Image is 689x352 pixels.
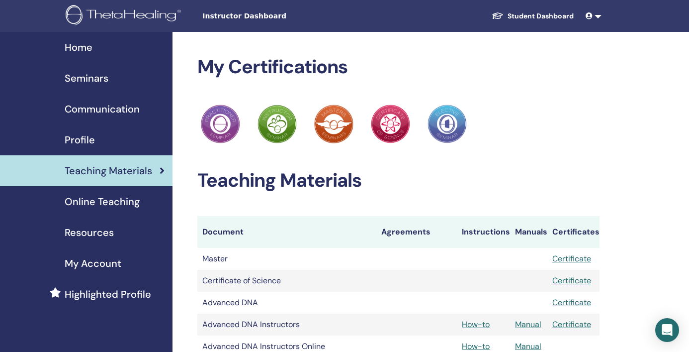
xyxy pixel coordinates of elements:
[371,105,410,143] img: Practitioner
[197,169,600,192] h2: Teaching Materials
[197,292,376,314] td: Advanced DNA
[197,314,376,336] td: Advanced DNA Instructors
[65,287,151,302] span: Highlighted Profile
[376,216,457,248] th: Agreements
[552,297,591,308] a: Certificate
[65,40,92,55] span: Home
[510,216,547,248] th: Manuals
[197,56,600,79] h2: My Certifications
[314,105,353,143] img: Practitioner
[65,225,114,240] span: Resources
[552,319,591,330] a: Certificate
[462,341,490,352] a: How-to
[552,275,591,286] a: Certificate
[65,256,121,271] span: My Account
[197,216,376,248] th: Document
[547,216,600,248] th: Certificates
[65,71,108,86] span: Seminars
[65,132,95,147] span: Profile
[428,105,466,143] img: Practitioner
[515,319,541,330] a: Manual
[258,105,296,143] img: Practitioner
[484,7,582,25] a: Student Dashboard
[552,253,591,264] a: Certificate
[197,270,376,292] td: Certificate of Science
[201,105,240,143] img: Practitioner
[202,11,351,21] span: Instructor Dashboard
[457,216,510,248] th: Instructions
[655,318,679,342] div: Open Intercom Messenger
[65,194,140,209] span: Online Teaching
[197,248,376,270] td: Master
[492,11,504,20] img: graduation-cap-white.svg
[462,319,490,330] a: How-to
[65,163,152,178] span: Teaching Materials
[65,102,140,117] span: Communication
[66,5,184,27] img: logo.png
[515,341,541,352] a: Manual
